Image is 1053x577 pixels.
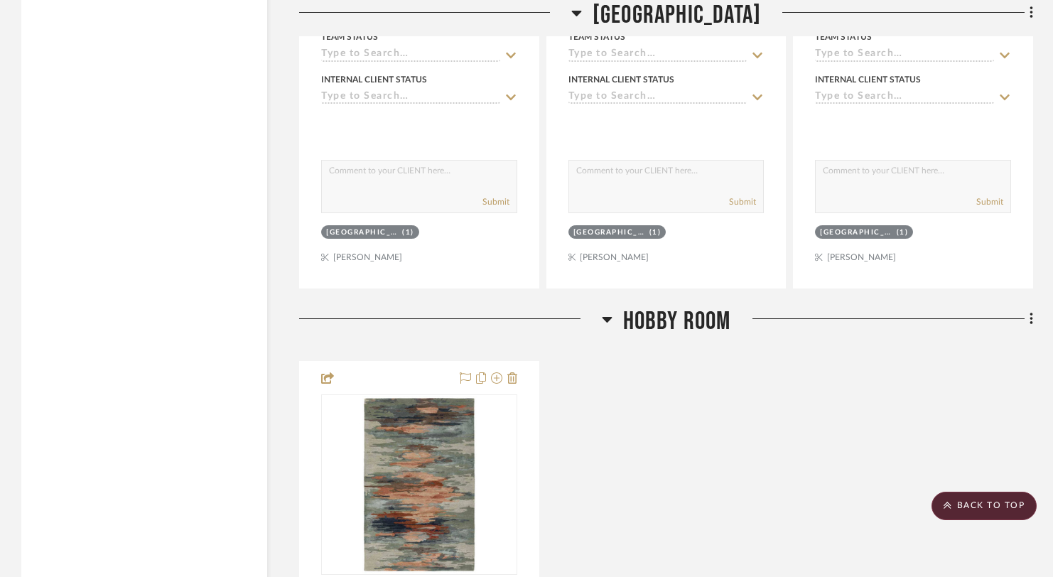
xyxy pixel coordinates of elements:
button: Submit [976,195,1003,208]
img: Genesis [330,396,508,573]
div: (1) [402,227,414,238]
input: Type to Search… [815,91,994,104]
div: Team Status [568,31,625,43]
div: Internal Client Status [568,73,674,86]
button: Submit [729,195,756,208]
div: [GEOGRAPHIC_DATA] [573,227,646,238]
button: Submit [482,195,509,208]
div: Team Status [321,31,378,43]
div: Internal Client Status [321,73,427,86]
input: Type to Search… [815,48,994,62]
input: Type to Search… [568,91,747,104]
div: Internal Client Status [815,73,921,86]
div: 0 [322,395,517,574]
span: Hobby Room [623,306,731,337]
scroll-to-top-button: BACK TO TOP [931,492,1037,520]
div: [GEOGRAPHIC_DATA] [326,227,399,238]
div: Team Status [815,31,872,43]
div: [GEOGRAPHIC_DATA] [820,227,892,238]
div: (1) [649,227,661,238]
input: Type to Search… [321,91,500,104]
div: (1) [897,227,909,238]
input: Type to Search… [321,48,500,62]
input: Type to Search… [568,48,747,62]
